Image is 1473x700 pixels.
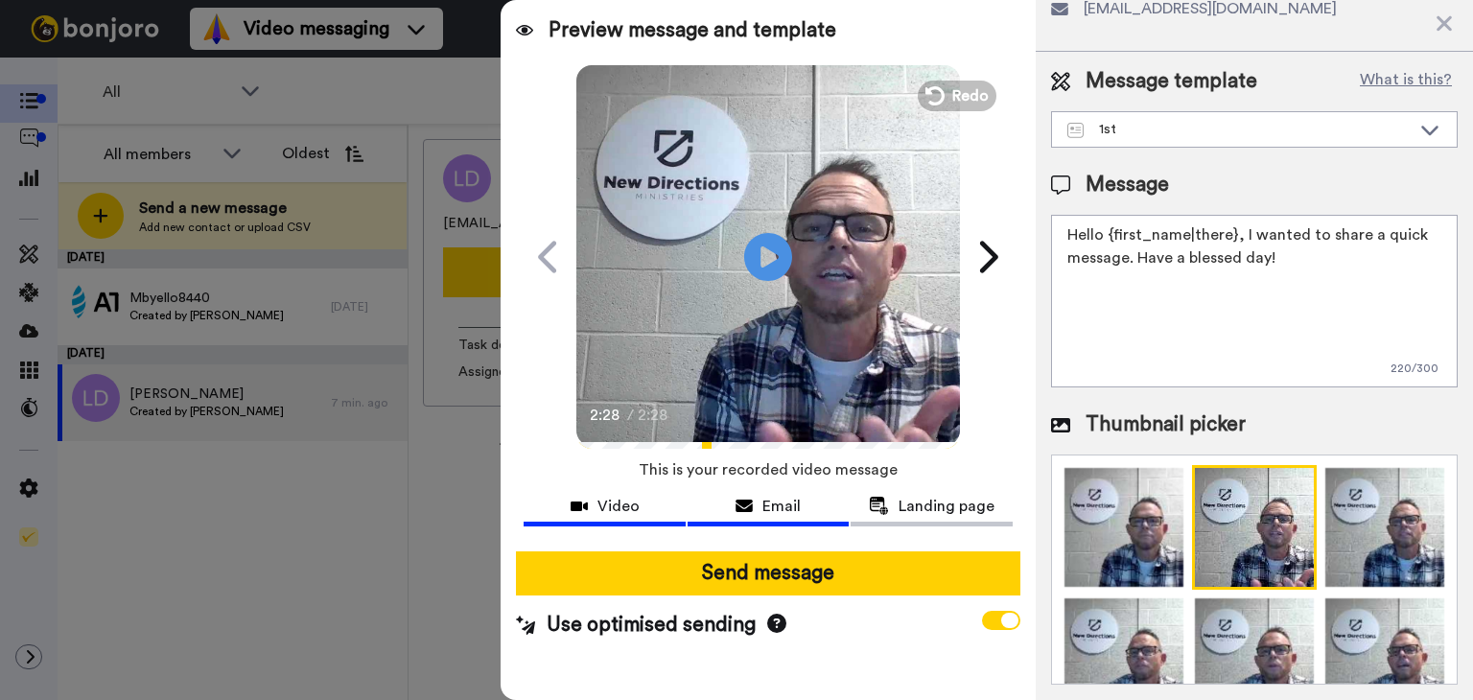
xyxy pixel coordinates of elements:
img: 9k= [1062,465,1186,590]
span: Email [762,495,801,518]
div: 1st [1067,120,1411,139]
span: This is your recorded video message [639,449,898,491]
img: 9k= [1322,465,1447,590]
span: 2:28 [638,404,671,427]
img: 9k= [1192,465,1317,590]
span: 2:28 [590,404,623,427]
textarea: Hello {first_name|there}, I wanted to share a quick message. Have a blessed day! [1051,215,1458,387]
span: Thumbnail picker [1086,410,1246,439]
span: Video [597,495,640,518]
span: Landing page [899,495,994,518]
img: Message-temps.svg [1067,123,1084,138]
span: / [627,404,634,427]
button: Send message [516,551,1020,595]
span: Use optimised sending [547,611,756,640]
span: Message [1086,171,1169,199]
